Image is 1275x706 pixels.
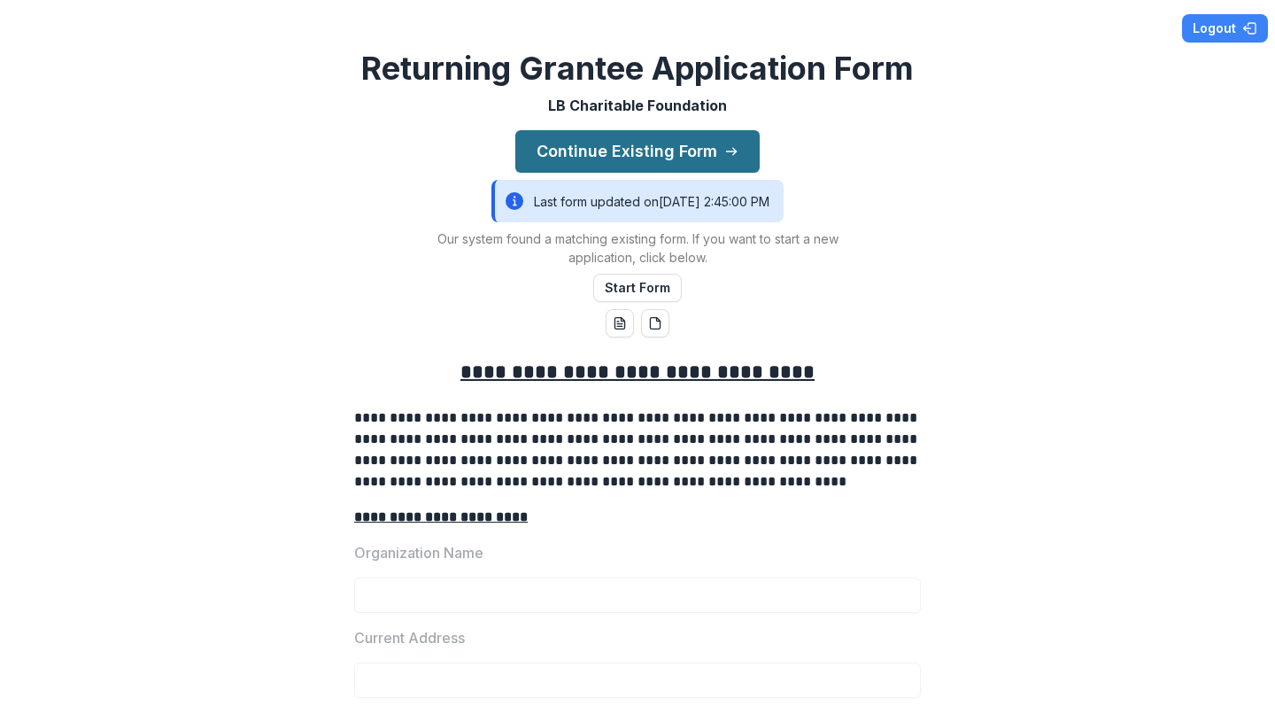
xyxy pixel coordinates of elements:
[548,95,727,116] p: LB Charitable Foundation
[354,542,483,563] p: Organization Name
[361,50,914,88] h2: Returning Grantee Application Form
[416,229,859,267] p: Our system found a matching existing form. If you want to start a new application, click below.
[491,180,784,222] div: Last form updated on [DATE] 2:45:00 PM
[606,309,634,337] button: word-download
[1182,14,1268,43] button: Logout
[593,274,682,302] button: Start Form
[354,627,465,648] p: Current Address
[515,130,760,173] button: Continue Existing Form
[641,309,669,337] button: pdf-download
